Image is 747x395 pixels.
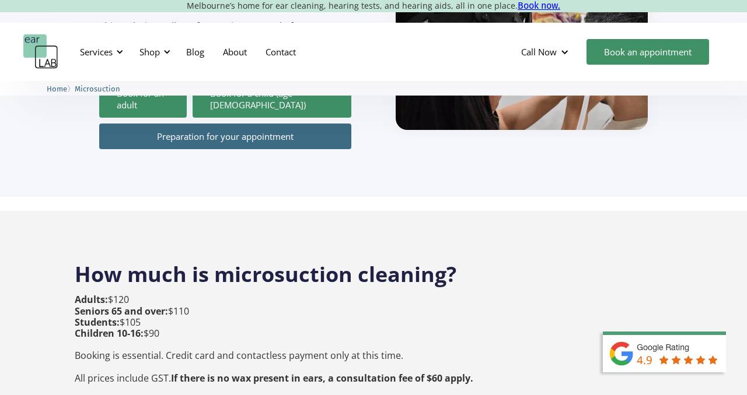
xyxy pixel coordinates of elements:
[75,305,168,318] strong: Seniors 65 and over:
[521,46,557,58] div: Call Now
[256,35,305,69] a: Contact
[99,124,351,149] a: Preparation for your appointment
[75,249,672,288] h2: How much is microsuction cleaning?
[23,34,58,69] a: home
[47,83,67,94] a: Home
[73,34,127,69] div: Services
[587,39,709,65] a: Book an appointment
[177,35,214,69] a: Blog
[75,83,120,94] a: Microsuction
[47,84,67,93] span: Home
[75,316,120,329] strong: Students:
[512,34,581,69] div: Call Now
[75,84,120,93] span: Microsuction
[214,35,256,69] a: About
[47,83,75,95] li: 〉
[171,372,473,385] strong: If there is no wax present in ears, a consultation fee of $60 apply.
[132,34,174,69] div: Shop
[75,293,108,306] strong: Adults:
[75,327,144,340] strong: Children 10-16:
[139,46,160,58] div: Shop
[80,46,113,58] div: Services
